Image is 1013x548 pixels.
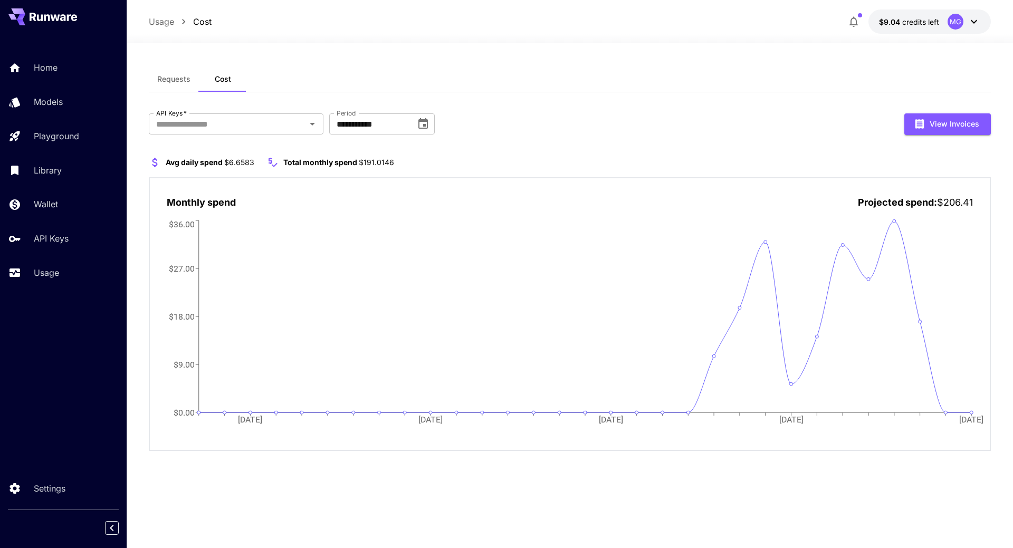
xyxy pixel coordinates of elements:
tspan: $0.00 [174,408,195,418]
tspan: $27.00 [169,263,195,273]
a: View Invoices [904,118,991,128]
button: View Invoices [904,113,991,135]
span: Requests [157,74,190,84]
p: Library [34,164,62,177]
tspan: [DATE] [419,415,443,425]
span: $191.0146 [359,158,394,167]
tspan: [DATE] [780,415,804,425]
div: MG [948,14,963,30]
span: Projected spend: [858,197,937,208]
div: $9.0374 [879,16,939,27]
span: $6.6583 [224,158,254,167]
p: Settings [34,482,65,495]
tspan: $9.00 [174,360,195,370]
tspan: [DATE] [238,415,263,425]
p: API Keys [34,232,69,245]
span: Total monthly spend [283,158,357,167]
p: Models [34,95,63,108]
tspan: $18.00 [169,311,195,321]
button: $9.0374MG [868,9,991,34]
span: credits left [902,17,939,26]
p: Usage [34,266,59,279]
p: Monthly spend [167,195,236,209]
button: Choose date, selected date is Aug 1, 2025 [413,113,434,134]
nav: breadcrumb [149,15,212,28]
tspan: $36.00 [169,219,195,229]
label: Period [337,109,356,118]
button: Open [305,117,320,131]
label: API Keys [156,109,187,118]
button: Collapse sidebar [105,521,119,535]
span: Cost [215,74,231,84]
p: Wallet [34,198,58,210]
div: Collapse sidebar [113,518,127,537]
span: $206.41 [937,197,973,208]
tspan: [DATE] [960,415,985,425]
p: Playground [34,130,79,142]
a: Usage [149,15,174,28]
tspan: [DATE] [599,415,624,425]
span: Avg daily spend [166,158,223,167]
p: Home [34,61,58,74]
a: Cost [193,15,212,28]
span: $9.04 [879,17,902,26]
